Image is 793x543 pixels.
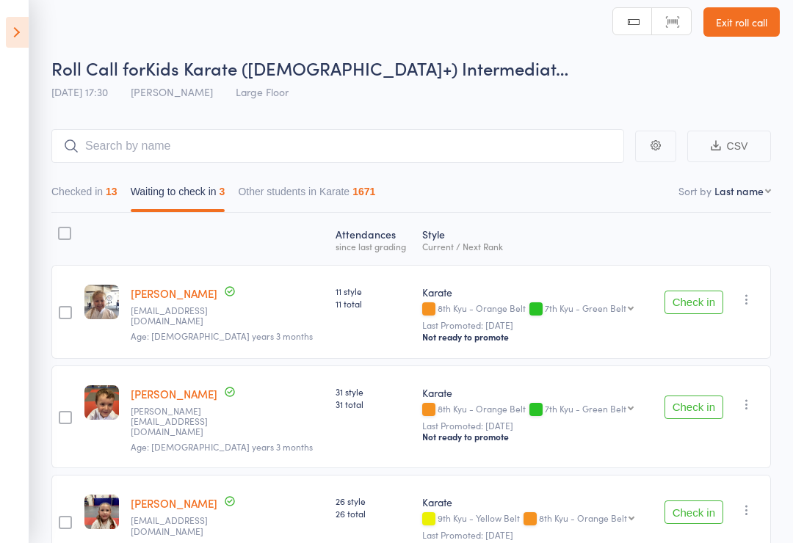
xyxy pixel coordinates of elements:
[84,385,119,420] img: image1673326524.png
[51,129,624,163] input: Search by name
[84,495,119,529] img: image1739253479.png
[422,530,646,540] small: Last Promoted: [DATE]
[131,515,226,536] small: romainelawler@gmail.com
[422,320,646,330] small: Last Promoted: [DATE]
[84,285,119,319] img: image1676264326.png
[330,219,416,258] div: Atten­dances
[352,186,375,197] div: 1671
[336,241,410,251] div: since last grading
[131,406,226,437] small: gavin@grkconstructions.com.au
[422,404,646,416] div: 8th Kyu - Orange Belt
[131,495,217,511] a: [PERSON_NAME]
[336,285,410,297] span: 11 style
[422,513,646,525] div: 9th Kyu - Yellow Belt
[665,500,723,524] button: Check in
[422,385,646,400] div: Karate
[106,186,117,197] div: 13
[545,404,626,413] div: 7th Kyu - Green Belt
[236,84,289,99] span: Large Floor
[422,285,646,299] div: Karate
[131,305,226,327] small: kirraelizabethjones@hotmail.com
[145,56,568,80] span: Kids Karate ([DEMOGRAPHIC_DATA]+) Intermediat…
[336,507,410,520] span: 26 total
[545,303,626,313] div: 7th Kyu - Green Belt
[51,178,117,212] button: Checked in13
[416,219,652,258] div: Style
[422,241,646,251] div: Current / Next Rank
[336,385,410,398] span: 31 style
[336,398,410,410] span: 31 total
[703,7,780,37] a: Exit roll call
[665,396,723,419] button: Check in
[422,303,646,316] div: 8th Kyu - Orange Belt
[51,84,108,99] span: [DATE] 17:30
[131,440,313,453] span: Age: [DEMOGRAPHIC_DATA] years 3 months
[131,178,225,212] button: Waiting to check in3
[220,186,225,197] div: 3
[336,495,410,507] span: 26 style
[714,183,764,198] div: Last name
[51,56,145,80] span: Roll Call for
[422,331,646,343] div: Not ready to promote
[422,495,646,509] div: Karate
[422,420,646,431] small: Last Promoted: [DATE]
[131,285,217,301] a: [PERSON_NAME]
[131,386,217,401] a: [PERSON_NAME]
[422,431,646,442] div: Not ready to promote
[238,178,375,212] button: Other students in Karate1671
[687,131,771,162] button: CSV
[665,291,723,314] button: Check in
[131,329,313,342] span: Age: [DEMOGRAPHIC_DATA] years 3 months
[131,84,213,99] span: [PERSON_NAME]
[539,513,627,522] div: 8th Kyu - Orange Belt
[336,297,410,310] span: 11 total
[678,183,711,198] label: Sort by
